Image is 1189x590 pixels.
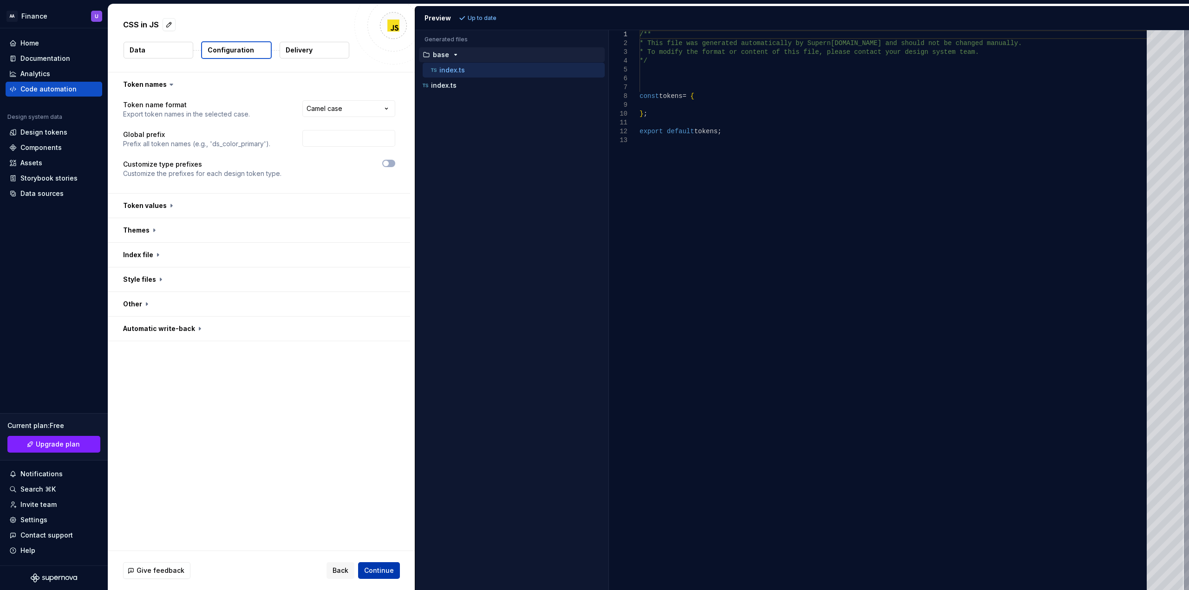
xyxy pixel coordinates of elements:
span: Upgrade plan [36,440,80,449]
div: Design tokens [20,128,67,137]
button: index.ts [419,80,605,91]
svg: Supernova Logo [31,573,77,583]
p: Delivery [286,45,313,55]
div: 5 [609,65,627,74]
p: Export token names in the selected case. [123,110,250,119]
div: Help [20,546,35,555]
span: * This file was generated automatically by Supern [640,39,831,47]
a: Design tokens [6,125,102,140]
div: Assets [20,158,42,168]
div: 8 [609,92,627,101]
div: 7 [609,83,627,92]
div: 1 [609,30,627,39]
div: 9 [609,101,627,110]
div: 4 [609,57,627,65]
button: Contact support [6,528,102,543]
span: = [682,92,686,100]
p: CSS in JS [123,19,159,30]
div: Components [20,143,62,152]
button: AAFinanceU [2,6,106,26]
div: Data sources [20,189,64,198]
div: Current plan : Free [7,421,100,430]
button: Configuration [201,41,272,59]
span: default [666,128,694,135]
div: 13 [609,136,627,145]
a: Assets [6,156,102,170]
p: Global prefix [123,130,270,139]
button: Data [124,42,193,58]
span: Give feedback [137,566,184,575]
div: 2 [609,39,627,48]
button: Continue [358,562,400,579]
div: Storybook stories [20,174,78,183]
span: ; [643,110,647,117]
a: Settings [6,512,102,527]
p: index.ts [439,66,465,74]
div: U [95,13,98,20]
a: Home [6,36,102,51]
div: 11 [609,118,627,127]
div: 12 [609,127,627,136]
p: Token name format [123,100,250,110]
div: 6 [609,74,627,83]
p: Prefix all token names (e.g., 'ds_color_primary'). [123,139,270,149]
button: Search ⌘K [6,482,102,497]
p: index.ts [431,82,457,89]
p: Customize the prefixes for each design token type. [123,169,281,178]
div: Analytics [20,69,50,78]
p: base [433,51,449,58]
a: Storybook stories [6,171,102,186]
div: Code automation [20,84,77,94]
div: Contact support [20,531,73,540]
a: Upgrade plan [7,436,100,453]
span: const [640,92,659,100]
button: index.ts [423,65,605,75]
a: Data sources [6,186,102,201]
p: Generated files [425,36,599,43]
button: Help [6,543,102,558]
button: base [419,50,605,60]
button: Back [327,562,354,579]
a: Analytics [6,66,102,81]
a: Invite team [6,497,102,512]
span: export [640,128,663,135]
a: Documentation [6,51,102,66]
span: ; [718,128,721,135]
button: Notifications [6,467,102,481]
span: { [690,92,694,100]
span: lease contact your design system team. [830,48,979,56]
div: Invite team [20,500,57,509]
button: Delivery [280,42,349,58]
div: Finance [21,12,47,21]
div: 10 [609,110,627,118]
a: Code automation [6,82,102,97]
div: 3 [609,48,627,57]
p: Data [130,45,145,55]
span: Continue [364,566,394,575]
span: tokens [694,128,717,135]
div: Preview [425,13,451,23]
div: Documentation [20,54,70,63]
button: Give feedback [123,562,190,579]
span: } [640,110,643,117]
p: Customize type prefixes [123,160,281,169]
div: Design system data [7,113,62,121]
div: AA [7,11,18,22]
div: Home [20,39,39,48]
span: tokens [659,92,682,100]
p: Up to date [468,14,497,22]
p: Configuration [208,45,254,55]
div: Search ⌘K [20,485,56,494]
a: Components [6,140,102,155]
span: [DOMAIN_NAME] and should not be changed manually. [830,39,1022,47]
div: Notifications [20,469,63,479]
div: Settings [20,515,47,525]
span: Back [333,566,348,575]
span: * To modify the format or content of this file, p [640,48,831,56]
